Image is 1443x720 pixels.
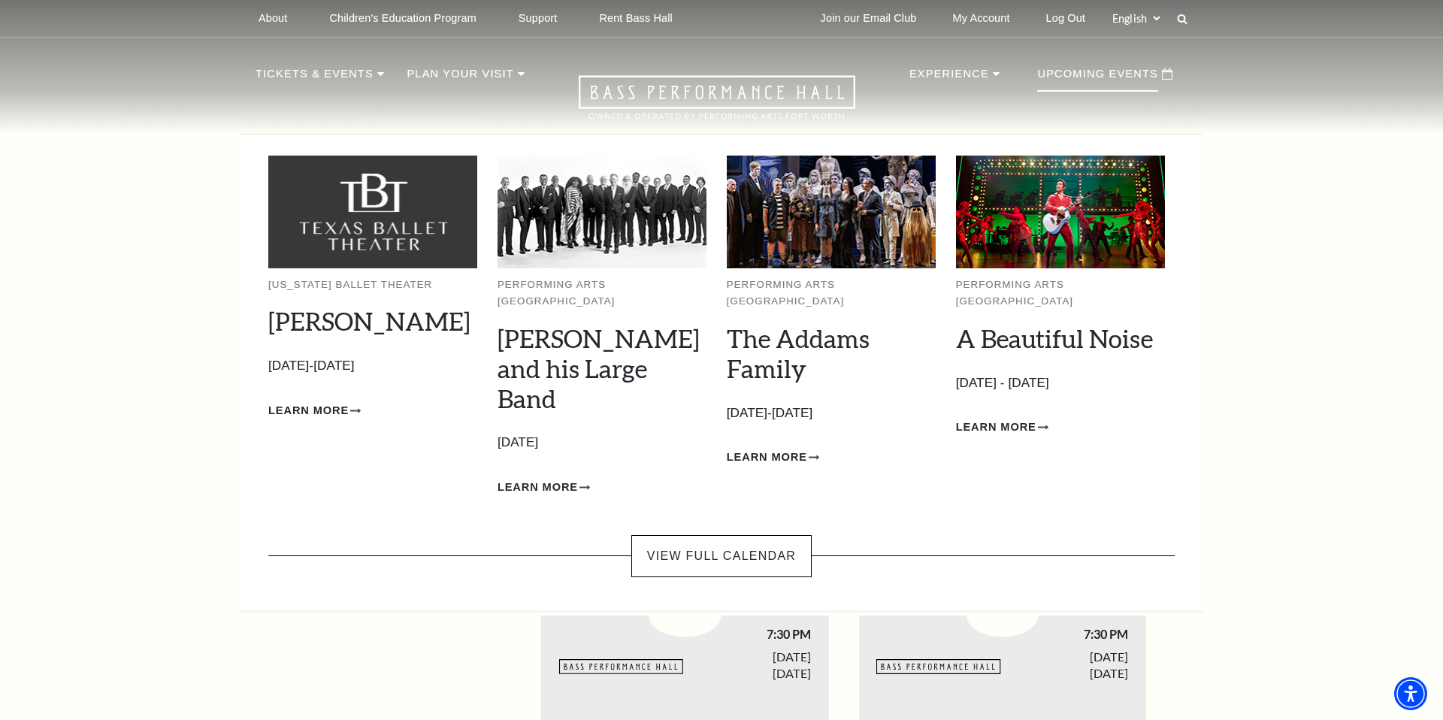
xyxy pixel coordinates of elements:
[956,277,1165,310] p: Performing Arts [GEOGRAPHIC_DATA]
[956,418,1036,437] span: Learn More
[956,418,1048,437] a: Learn More A Beautiful Noise
[268,401,349,420] span: Learn More
[727,448,807,467] span: Learn More
[685,649,811,680] span: [DATE] [DATE]
[631,535,812,577] a: View Full Calendar
[259,12,287,25] p: About
[268,355,477,377] p: [DATE]-[DATE]
[727,156,936,268] img: Performing Arts Fort Worth
[519,12,558,25] p: Support
[685,626,811,642] span: 7:30 PM
[498,478,578,497] span: Learn More
[498,156,706,268] img: Performing Arts Fort Worth
[407,65,513,92] p: Plan Your Visit
[727,323,870,383] a: The Addams Family
[956,156,1165,268] img: Performing Arts Fort Worth
[498,478,590,497] a: Learn More Lyle Lovett and his Large Band
[525,75,909,133] a: Open this option
[498,277,706,310] p: Performing Arts [GEOGRAPHIC_DATA]
[727,403,936,425] p: [DATE]-[DATE]
[268,401,361,420] a: Learn More Peter Pan
[956,373,1165,395] p: [DATE] - [DATE]
[268,306,470,336] a: [PERSON_NAME]
[1037,65,1158,92] p: Upcoming Events
[727,448,819,467] a: Learn More The Addams Family
[599,12,673,25] p: Rent Bass Hall
[498,432,706,454] p: [DATE]
[268,277,477,294] p: [US_STATE] Ballet Theater
[1394,677,1427,710] div: Accessibility Menu
[727,277,936,310] p: Performing Arts [GEOGRAPHIC_DATA]
[909,65,989,92] p: Experience
[268,156,477,268] img: Texas Ballet Theater
[329,12,476,25] p: Children's Education Program
[1003,626,1129,642] span: 7:30 PM
[256,65,374,92] p: Tickets & Events
[1109,11,1163,26] select: Select:
[956,323,1153,353] a: A Beautiful Noise
[498,323,700,413] a: [PERSON_NAME] and his Large Band
[1003,649,1129,680] span: [DATE] [DATE]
